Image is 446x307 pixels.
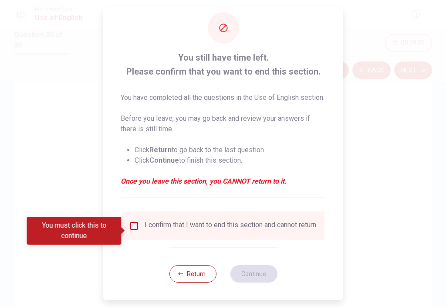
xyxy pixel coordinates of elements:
li: Click to go back to the last question [135,145,326,155]
p: Before you leave, you may go back and review your answers if there is still time. [121,113,326,134]
button: Return [169,265,216,283]
div: I confirm that I want to end this section and cannot return. [145,221,318,231]
div: You must click this to continue [27,217,122,245]
li: Click to finish this section. [135,155,326,166]
p: You have completed all the questions in the Use of English section. [121,92,326,103]
span: You still have time left. Please confirm that you want to end this section. [121,51,326,78]
strong: Return [149,146,172,154]
span: You must click this to continue [129,221,139,231]
em: Once you leave this section, you CANNOT return to it. [121,176,326,187]
button: Continue [230,265,277,283]
strong: Continue [149,156,179,164]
